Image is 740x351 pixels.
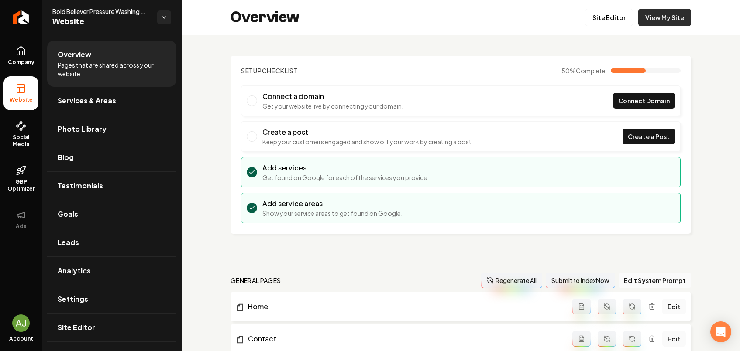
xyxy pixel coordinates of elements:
h2: Checklist [241,66,298,75]
button: Regenerate All [481,273,542,288]
span: Website [52,16,150,28]
span: Bold Believer Pressure Washing and Window Cleaning [52,7,150,16]
span: Overview [58,49,91,60]
span: Goals [58,209,78,219]
span: Social Media [3,134,38,148]
a: Blog [47,143,176,171]
span: Website [6,96,36,103]
a: Goals [47,200,176,228]
button: Submit to IndexNow [546,273,615,288]
a: Site Editor [47,314,176,341]
a: Create a Post [623,129,675,144]
a: Home [236,301,572,312]
span: Services & Areas [58,95,116,106]
a: Edit [662,299,686,314]
span: Photo Library [58,124,107,134]
span: Settings [58,294,88,304]
a: Photo Library [47,115,176,143]
a: Edit [662,331,686,347]
span: Testimonials [58,181,103,191]
a: Settings [47,285,176,313]
a: Company [3,39,38,73]
button: Open user button [12,314,30,332]
p: Get your website live by connecting your domain. [262,102,403,110]
span: GBP Optimizer [3,178,38,192]
h2: general pages [231,276,281,285]
a: GBP Optimizer [3,158,38,199]
a: Testimonials [47,172,176,200]
p: Show your service areas to get found on Google. [262,209,403,218]
button: Edit System Prompt [619,273,691,288]
span: Setup [241,67,262,75]
h3: Add services [262,163,429,173]
span: Analytics [58,266,91,276]
p: Keep your customers engaged and show off your work by creating a post. [262,137,473,146]
span: Create a Post [628,132,670,141]
span: Connect Domain [618,96,670,106]
a: View My Site [638,9,691,26]
span: Account [9,335,33,342]
div: Open Intercom Messenger [710,321,731,342]
span: Ads [12,223,30,230]
span: Site Editor [58,322,95,333]
a: Analytics [47,257,176,285]
button: Ads [3,203,38,237]
h3: Add service areas [262,198,403,209]
span: Blog [58,152,74,163]
a: Leads [47,228,176,256]
a: Site Editor [585,9,633,26]
a: Contact [236,334,572,344]
img: AJ Nimeh [12,314,30,332]
p: Get found on Google for each of the services you provide. [262,173,429,182]
span: 50 % [561,66,606,75]
a: Services & Areas [47,87,176,115]
h3: Connect a domain [262,91,403,102]
span: Company [4,59,38,66]
span: Leads [58,237,79,248]
a: Social Media [3,114,38,155]
span: Pages that are shared across your website. [58,61,166,78]
img: Rebolt Logo [13,10,29,24]
button: Add admin page prompt [572,299,591,314]
h3: Create a post [262,127,473,137]
span: Complete [576,67,606,75]
button: Add admin page prompt [572,331,591,347]
a: Connect Domain [613,93,675,109]
h2: Overview [231,9,299,26]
